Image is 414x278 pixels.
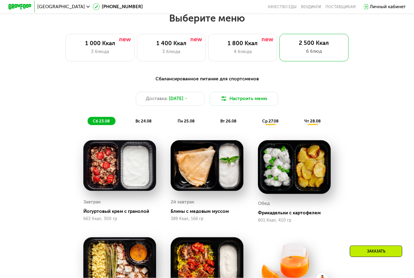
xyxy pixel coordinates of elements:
div: 4 блюда [214,48,271,55]
div: Блины с медовым муссом [171,209,248,214]
div: Фрикадельки с картофелем [258,210,336,216]
div: 6 блюд [285,48,343,55]
span: Доставка: [146,95,168,102]
div: 2й завтрак [171,198,194,206]
div: Заказать [350,246,402,257]
h2: Выберите меню [18,12,396,24]
span: [DATE] [169,95,183,102]
span: сб 23.08 [93,119,110,123]
span: чт 28.08 [304,119,321,123]
button: Настроить меню [209,92,279,106]
div: 1 800 Ккал [214,40,271,47]
a: [PHONE_NUMBER] [93,3,143,10]
a: Вендинги [301,5,321,9]
div: Личный кабинет [370,3,406,10]
div: 663 Ккал, 300 гр [83,216,156,221]
div: 3 блюда [143,48,200,55]
span: ср 27.08 [262,119,279,123]
div: Сбалансированное питание для спортсменов [37,75,377,83]
span: вт 26.08 [220,119,236,123]
div: 1 400 Ккал [143,40,200,47]
div: 601 Ккал, 410 гр [258,218,331,223]
div: 3 блюда [72,48,129,55]
div: Йогуртовый крем с гранолой [83,209,161,214]
div: 1 000 Ккал [72,40,129,47]
span: вс 24.08 [135,119,152,123]
span: пн 25.08 [178,119,195,123]
div: поставщикам [326,5,356,9]
div: 389 Ккал, 166 гр [171,216,243,221]
div: Обед [258,199,270,208]
a: Качество еды [268,5,296,9]
div: Завтрак [83,198,101,206]
span: [GEOGRAPHIC_DATA] [37,5,85,9]
div: 2 500 Ккал [285,40,343,47]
